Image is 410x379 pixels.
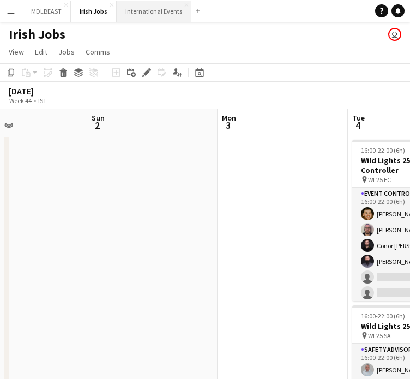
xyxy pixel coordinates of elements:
span: WL25 SA [368,332,391,340]
button: MDLBEAST [22,1,71,22]
span: Tue [352,113,365,123]
span: 16:00-22:00 (6h) [361,146,405,154]
a: Comms [81,45,114,59]
div: [DATE] [9,86,72,97]
span: 4 [351,119,365,131]
a: Jobs [54,45,79,59]
span: Jobs [58,47,75,57]
span: Edit [35,47,47,57]
app-user-avatar: Tess Maher [388,28,401,41]
a: Edit [31,45,52,59]
span: Mon [222,113,236,123]
button: International Events [117,1,191,22]
span: View [9,47,24,57]
div: IST [38,97,47,105]
h1: Irish Jobs [9,26,65,43]
span: 16:00-22:00 (6h) [361,312,405,320]
span: 3 [220,119,236,131]
span: Week 44 [7,97,34,105]
button: Irish Jobs [71,1,117,22]
span: WL25 EC [368,176,391,184]
span: Sun [92,113,105,123]
span: 2 [90,119,105,131]
span: Comms [86,47,110,57]
a: View [4,45,28,59]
